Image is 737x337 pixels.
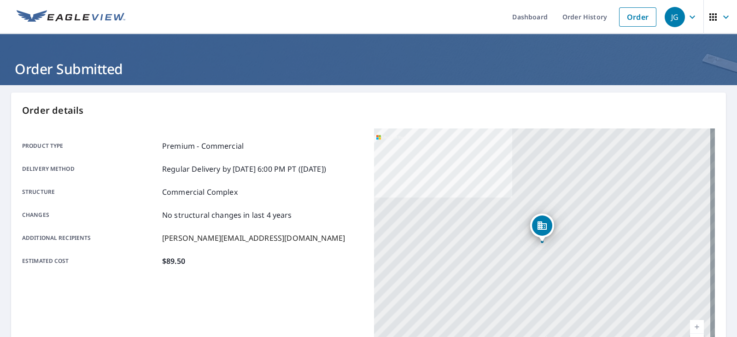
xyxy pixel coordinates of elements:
[17,10,125,24] img: EV Logo
[619,7,656,27] a: Order
[162,163,326,174] p: Regular Delivery by [DATE] 6:00 PM PT ([DATE])
[162,140,244,151] p: Premium - Commercial
[530,214,554,242] div: Dropped pin, building 1, Commercial property, 405 S Lincoln Ave Steamboat Springs, CO 80487
[22,186,158,198] p: Structure
[22,104,715,117] p: Order details
[162,186,238,198] p: Commercial Complex
[22,163,158,174] p: Delivery method
[22,232,158,244] p: Additional recipients
[22,209,158,221] p: Changes
[665,7,685,27] div: JG
[22,140,158,151] p: Product type
[162,209,292,221] p: No structural changes in last 4 years
[690,320,704,334] a: Current Level 17, Zoom In
[11,59,726,78] h1: Order Submitted
[162,232,345,244] p: [PERSON_NAME][EMAIL_ADDRESS][DOMAIN_NAME]
[22,256,158,267] p: Estimated cost
[162,256,185,267] p: $89.50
